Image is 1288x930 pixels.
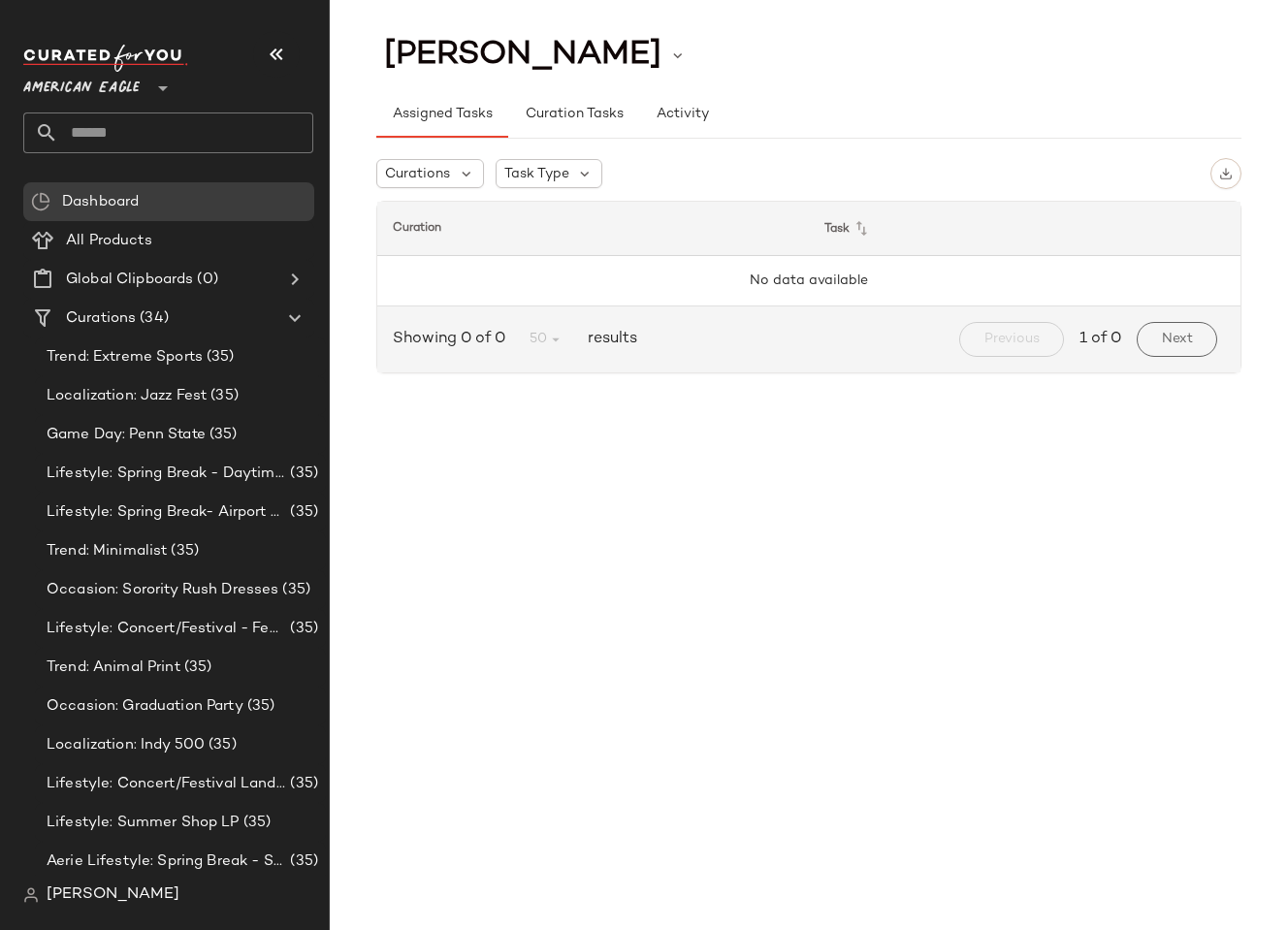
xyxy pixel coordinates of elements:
span: (35) [167,540,199,562]
span: (35) [286,501,318,524]
span: (35) [286,463,318,485]
span: Trend: Extreme Sports [47,346,203,369]
span: (35) [243,695,275,718]
span: Lifestyle: Spring Break - Daytime Casual [47,463,286,485]
span: (35) [203,346,235,369]
th: Task [809,202,1240,256]
span: Occasion: Sorority Rush Dresses [47,579,278,601]
span: (35) [180,657,212,679]
span: Game Day: Penn State [47,424,206,446]
span: (34) [136,307,169,330]
button: Next [1137,322,1217,357]
span: 1 of 0 [1079,328,1121,351]
span: Assigned Tasks [392,107,493,122]
span: Task Type [504,164,569,184]
img: svg%3e [31,192,50,211]
span: results [580,328,637,351]
span: Trend: Minimalist [47,540,167,562]
span: (35) [286,773,318,795]
span: Lifestyle: Concert/Festival Landing Page [47,773,286,795]
span: [PERSON_NAME] [47,883,179,907]
span: [PERSON_NAME] [384,37,661,74]
span: American Eagle [23,66,140,101]
span: Lifestyle: Spring Break- Airport Style [47,501,286,524]
span: (35) [278,579,310,601]
span: (35) [286,850,318,873]
span: (35) [205,734,237,756]
span: (35) [207,385,239,407]
span: (35) [206,424,238,446]
span: Showing 0 of 0 [393,328,513,351]
span: (35) [286,618,318,640]
span: Next [1161,332,1193,347]
span: (0) [193,269,217,291]
span: Trend: Animal Print [47,657,180,679]
span: Activity [656,107,709,122]
img: svg%3e [23,887,39,903]
span: Lifestyle: Summer Shop LP [47,812,240,834]
span: Occasion: Graduation Party [47,695,243,718]
span: Localization: Jazz Fest [47,385,207,407]
span: Curation Tasks [524,107,623,122]
span: Localization: Indy 500 [47,734,205,756]
span: Global Clipboards [66,269,193,291]
span: Aerie Lifestyle: Spring Break - Sporty [47,850,286,873]
img: svg%3e [1219,167,1233,180]
span: Dashboard [62,191,139,213]
span: All Products [66,230,152,252]
th: Curation [377,202,809,256]
td: No data available [377,256,1240,306]
span: Curations [66,307,136,330]
span: Curations [385,164,450,184]
span: Lifestyle: Concert/Festival - Femme [47,618,286,640]
img: cfy_white_logo.C9jOOHJF.svg [23,45,188,72]
span: (35) [240,812,272,834]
